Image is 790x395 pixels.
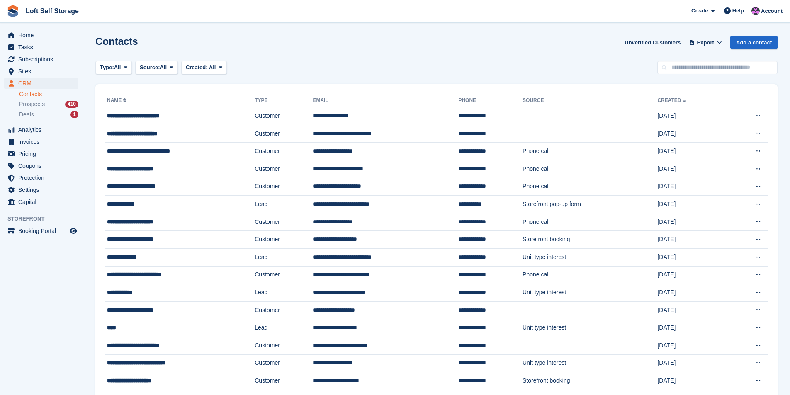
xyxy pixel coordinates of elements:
[691,7,708,15] span: Create
[657,196,727,213] td: [DATE]
[523,319,657,337] td: Unit type interest
[523,160,657,178] td: Phone call
[114,63,121,72] span: All
[4,53,78,65] a: menu
[255,337,313,354] td: Customer
[657,301,727,319] td: [DATE]
[19,110,78,119] a: Deals 1
[18,41,68,53] span: Tasks
[255,196,313,213] td: Lead
[255,248,313,266] td: Lead
[657,248,727,266] td: [DATE]
[523,248,657,266] td: Unit type interest
[255,266,313,284] td: Customer
[523,231,657,249] td: Storefront booking
[18,53,68,65] span: Subscriptions
[657,319,727,337] td: [DATE]
[255,372,313,390] td: Customer
[4,225,78,237] a: menu
[657,213,727,231] td: [DATE]
[657,231,727,249] td: [DATE]
[255,178,313,196] td: Customer
[4,196,78,208] a: menu
[135,61,178,75] button: Source: All
[255,160,313,178] td: Customer
[313,94,458,107] th: Email
[22,4,82,18] a: Loft Self Storage
[95,61,132,75] button: Type: All
[95,36,138,47] h1: Contacts
[4,172,78,184] a: menu
[697,39,714,47] span: Export
[255,213,313,231] td: Customer
[255,125,313,143] td: Customer
[523,266,657,284] td: Phone call
[523,354,657,372] td: Unit type interest
[657,97,688,103] a: Created
[761,7,783,15] span: Account
[255,301,313,319] td: Customer
[18,65,68,77] span: Sites
[68,226,78,236] a: Preview store
[657,266,727,284] td: [DATE]
[523,284,657,302] td: Unit type interest
[255,231,313,249] td: Customer
[209,64,216,70] span: All
[18,196,68,208] span: Capital
[657,284,727,302] td: [DATE]
[4,41,78,53] a: menu
[4,65,78,77] a: menu
[657,160,727,178] td: [DATE]
[523,213,657,231] td: Phone call
[255,143,313,160] td: Customer
[732,7,744,15] span: Help
[18,136,68,148] span: Invoices
[18,172,68,184] span: Protection
[18,29,68,41] span: Home
[107,97,128,103] a: Name
[18,148,68,160] span: Pricing
[751,7,760,15] img: Amy Wright
[19,90,78,98] a: Contacts
[4,29,78,41] a: menu
[657,178,727,196] td: [DATE]
[65,101,78,108] div: 410
[140,63,160,72] span: Source:
[255,94,313,107] th: Type
[18,160,68,172] span: Coupons
[255,319,313,337] td: Lead
[4,136,78,148] a: menu
[19,100,45,108] span: Prospects
[4,160,78,172] a: menu
[657,337,727,354] td: [DATE]
[19,100,78,109] a: Prospects 410
[657,354,727,372] td: [DATE]
[523,196,657,213] td: Storefront pop-up form
[621,36,684,49] a: Unverified Customers
[4,148,78,160] a: menu
[4,184,78,196] a: menu
[70,111,78,118] div: 1
[18,78,68,89] span: CRM
[255,284,313,302] td: Lead
[100,63,114,72] span: Type:
[7,5,19,17] img: stora-icon-8386f47178a22dfd0bd8f6a31ec36ba5ce8667c1dd55bd0f319d3a0aa187defe.svg
[657,125,727,143] td: [DATE]
[458,94,523,107] th: Phone
[523,143,657,160] td: Phone call
[687,36,724,49] button: Export
[18,124,68,136] span: Analytics
[523,178,657,196] td: Phone call
[19,111,34,119] span: Deals
[160,63,167,72] span: All
[255,107,313,125] td: Customer
[7,215,83,223] span: Storefront
[4,78,78,89] a: menu
[523,372,657,390] td: Storefront booking
[657,372,727,390] td: [DATE]
[186,64,208,70] span: Created:
[255,354,313,372] td: Customer
[730,36,778,49] a: Add a contact
[657,107,727,125] td: [DATE]
[18,184,68,196] span: Settings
